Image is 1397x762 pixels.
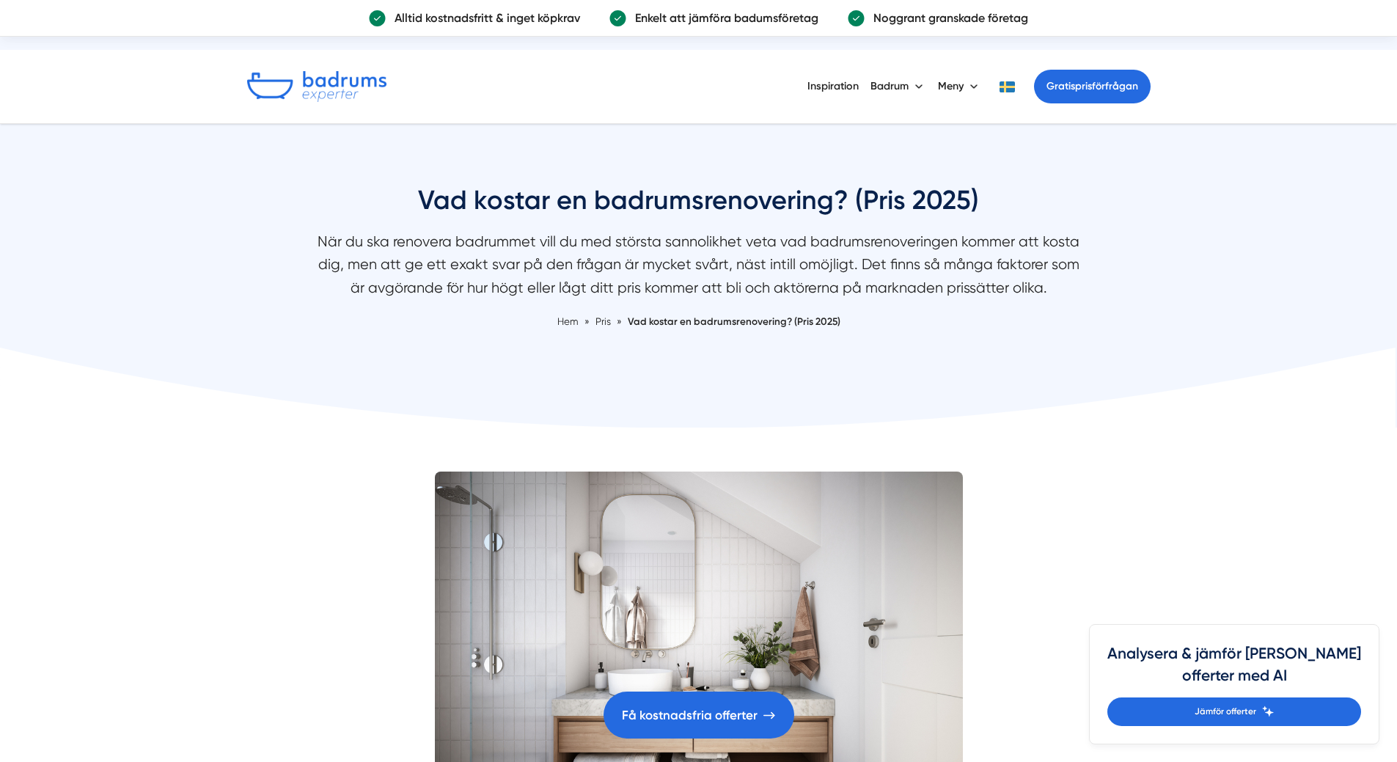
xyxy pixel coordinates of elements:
[584,314,590,329] span: »
[807,67,859,105] a: Inspiration
[617,314,622,329] span: »
[247,71,386,102] img: Badrumsexperter.se logotyp
[628,315,840,327] a: Vad kostar en badrumsrenovering? (Pris 2025)
[1107,697,1361,726] a: Jämför offerter
[386,9,580,27] p: Alltid kostnadsfritt & inget köpkrav
[1046,80,1075,92] span: Gratis
[938,67,981,106] button: Meny
[595,315,613,327] a: Pris
[310,230,1088,307] p: När du ska renovera badrummet vill du med största sannolikhet veta vad badrumsrenoveringen kommer...
[870,67,926,106] button: Badrum
[310,183,1088,230] h1: Vad kostar en badrumsrenovering? (Pris 2025)
[622,706,758,725] span: Få kostnadsfria offerter
[1034,70,1151,103] a: Gratisprisförfrågan
[865,9,1028,27] p: Noggrant granskade företag
[1107,642,1361,697] h4: Analysera & jämför [PERSON_NAME] offerter med AI
[626,9,818,27] p: Enkelt att jämföra badumsföretag
[595,315,611,327] span: Pris
[604,692,794,739] a: Få kostnadsfria offerter
[557,315,579,327] a: Hem
[1195,705,1256,719] span: Jämför offerter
